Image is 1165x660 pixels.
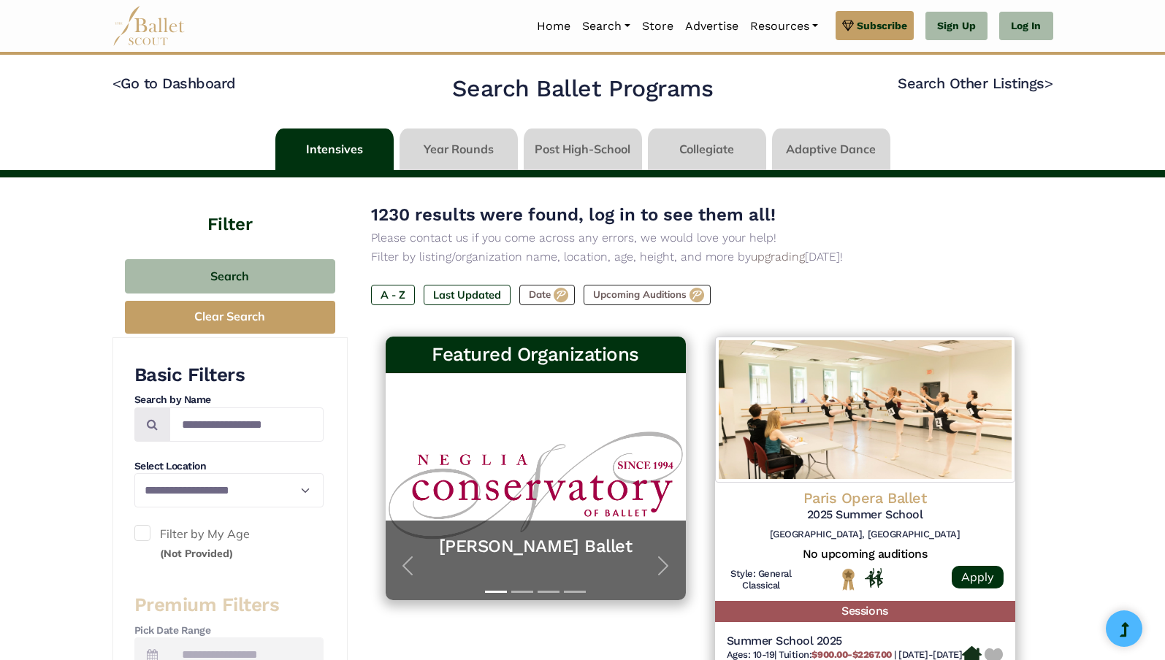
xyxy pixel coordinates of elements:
[925,12,988,41] a: Sign Up
[727,547,1004,562] h5: No upcoming auditions
[511,583,533,600] button: Slide 2
[134,363,324,388] h3: Basic Filters
[112,74,121,92] code: <
[397,128,521,170] li: Year Rounds
[839,568,857,591] img: National
[584,285,711,305] label: Upcoming Auditions
[744,11,824,42] a: Resources
[125,259,335,293] button: Search
[531,11,576,42] a: Home
[715,601,1015,622] h5: Sessions
[519,285,575,305] label: Date
[769,128,893,170] li: Adaptive Dance
[521,128,645,170] li: Post High-School
[727,529,1004,541] h6: [GEOGRAPHIC_DATA], [GEOGRAPHIC_DATA]
[452,74,713,104] h2: Search Ballet Programs
[538,583,559,600] button: Slide 3
[112,177,348,237] h4: Filter
[727,507,1004,523] h5: 2025 Summer School
[1044,74,1053,92] code: >
[134,393,324,407] h4: Search by Name
[371,285,415,305] label: A - Z
[679,11,744,42] a: Advertise
[134,593,324,618] h3: Premium Filters
[397,342,674,367] h3: Featured Organizations
[779,649,894,660] span: Tuition:
[715,337,1015,483] img: Logo
[842,18,854,34] img: gem.svg
[727,634,963,649] h5: Summer School 2025
[857,18,907,34] span: Subscribe
[576,11,636,42] a: Search
[400,535,671,558] a: [PERSON_NAME] Ballet
[898,74,1053,92] a: Search Other Listings>
[424,285,511,305] label: Last Updated
[727,488,1004,507] h4: Paris Opera Ballet
[134,525,324,562] label: Filter by My Age
[727,568,796,593] h6: Style: General Classical
[169,407,324,442] input: Search by names...
[134,623,324,638] h4: Pick Date Range
[160,547,233,560] small: (Not Provided)
[811,649,891,660] b: $900.00-$2267.00
[836,11,914,40] a: Subscribe
[112,74,236,92] a: <Go to Dashboard
[727,649,775,660] span: Ages: 10-19
[952,566,1004,588] a: Apply
[636,11,679,42] a: Store
[125,301,335,334] button: Clear Search
[645,128,769,170] li: Collegiate
[485,583,507,600] button: Slide 1
[371,204,776,225] span: 1230 results were found, log in to see them all!
[564,583,586,600] button: Slide 4
[999,12,1053,41] a: Log In
[751,250,805,264] a: upgrading
[272,128,397,170] li: Intensives
[865,568,883,587] img: In Person
[371,247,1030,266] p: Filter by listing/organization name, location, age, height, and more by [DATE]!
[134,459,324,474] h4: Select Location
[371,229,1030,247] p: Please contact us if you come across any errors, we would love your help!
